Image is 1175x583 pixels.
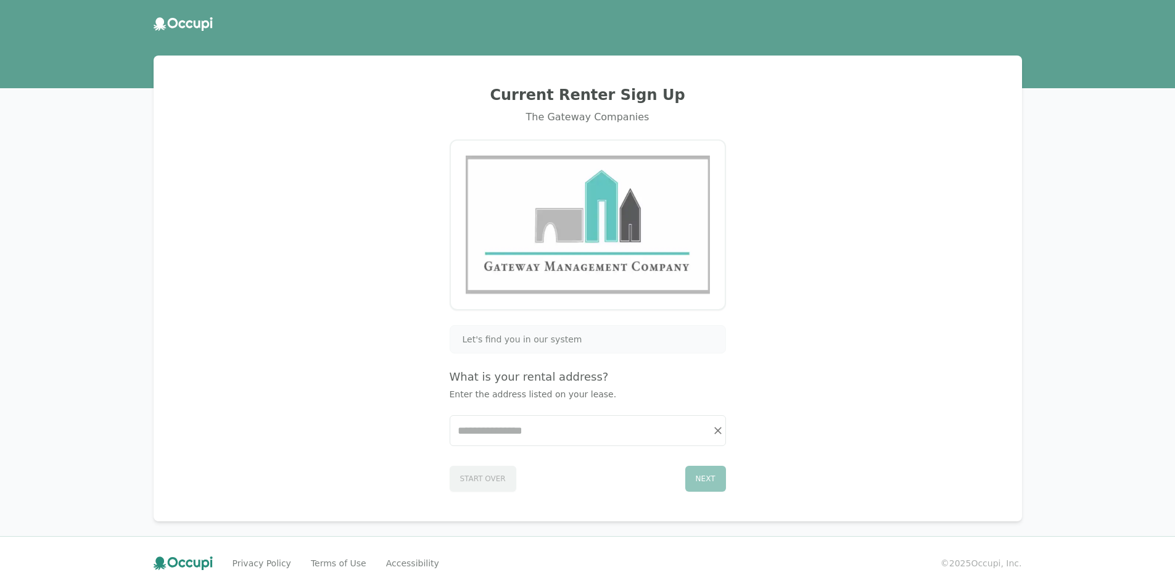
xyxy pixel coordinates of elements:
p: Enter the address listed on your lease. [450,388,726,400]
a: Accessibility [386,557,439,569]
button: Clear [709,422,727,439]
h2: Current Renter Sign Up [168,85,1007,105]
a: Privacy Policy [233,557,291,569]
h4: What is your rental address? [450,368,726,386]
img: Gateway Management [466,155,710,294]
small: © 2025 Occupi, Inc. [941,557,1022,569]
input: Start typing... [450,416,725,445]
a: Terms of Use [311,557,366,569]
span: Let's find you in our system [463,333,582,345]
div: The Gateway Companies [168,110,1007,125]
